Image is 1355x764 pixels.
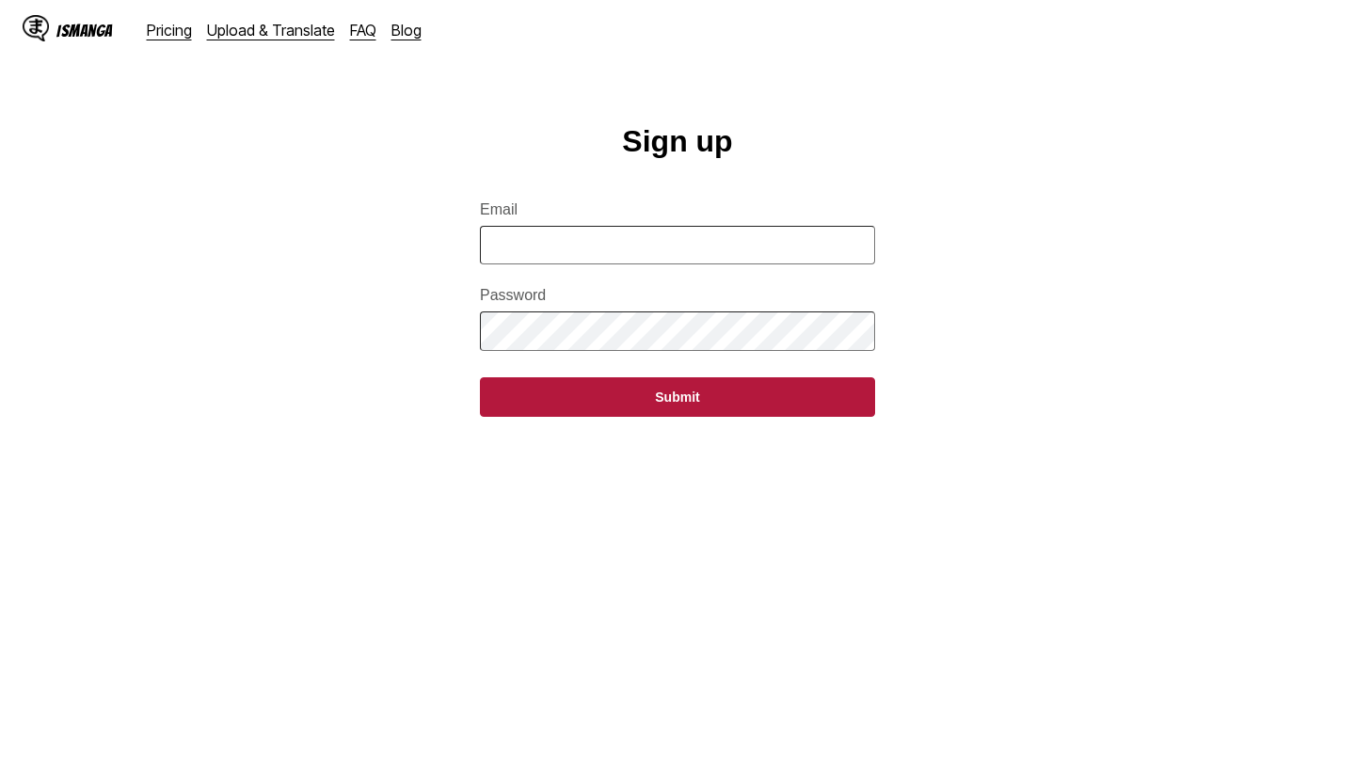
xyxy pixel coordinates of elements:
[23,15,147,45] a: IsManga LogoIsManga
[23,15,49,41] img: IsManga Logo
[480,287,875,304] label: Password
[622,124,732,159] h1: Sign up
[147,21,192,40] a: Pricing
[207,21,335,40] a: Upload & Translate
[56,22,113,40] div: IsManga
[480,201,875,218] label: Email
[391,21,422,40] a: Blog
[480,377,875,417] button: Submit
[350,21,376,40] a: FAQ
